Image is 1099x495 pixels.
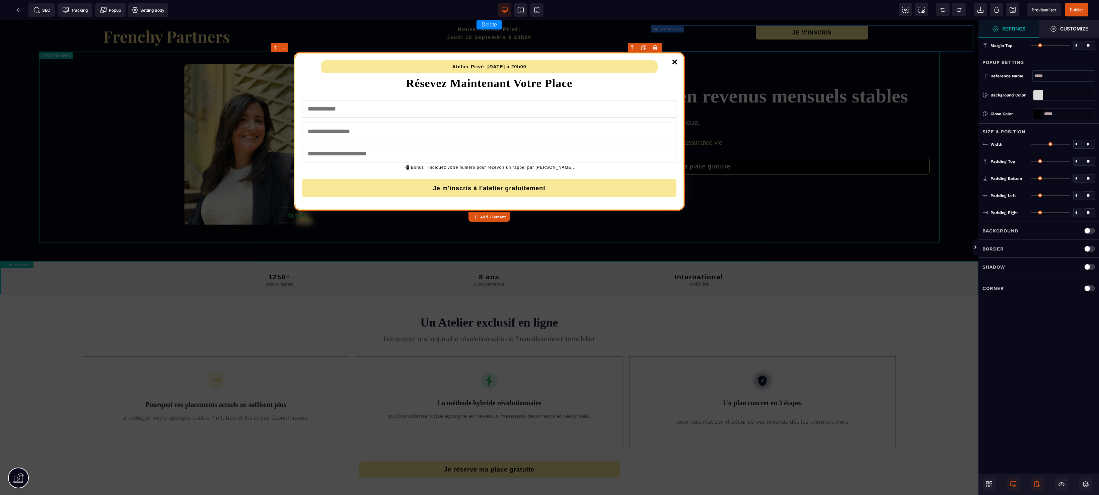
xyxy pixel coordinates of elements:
[978,20,1039,38] span: Settings
[978,54,1099,66] div: Popup Setting
[982,478,996,491] span: Open Blocks
[62,7,88,13] span: Tracking
[100,7,121,13] span: Popup
[991,210,1018,215] span: Padding Right
[991,73,1032,79] div: Reference name
[132,7,164,13] span: Setting Body
[1027,3,1061,16] span: Preview
[1055,478,1068,491] span: Hide/Show Block
[991,92,1030,98] div: Background Color
[480,215,506,219] strong: Add Element
[982,284,1004,292] p: Corner
[1002,26,1025,31] strong: Settings
[991,193,1016,198] span: Padding Left
[1070,7,1083,12] span: Publier
[982,245,1004,253] p: Border
[982,227,1018,235] p: Background
[33,7,50,13] span: SEO
[978,123,1099,136] div: Size & Position
[982,263,1005,271] p: Shadow
[1039,20,1099,38] span: Open Style Manager
[991,43,1013,48] span: Margin Top
[302,144,677,151] div: 📲 Bonus : Indiquez votre numéro pour recevoir un rappel par [PERSON_NAME].
[991,159,1015,164] span: Padding Top
[321,40,658,53] text: Atelier Privé: [DATE] à 20h00
[1079,478,1092,491] span: Open Layers
[1031,478,1044,491] span: Mobile Only
[991,176,1022,181] span: Padding Bottom
[668,35,681,50] a: Close
[1032,7,1056,12] span: Previsualiser
[302,53,677,73] h1: Résevez Maintenant Votre Place
[1060,26,1088,31] strong: Customize
[302,159,677,177] button: Je m'inscris à l'atelier gratuitement
[915,3,928,16] span: Screenshot
[991,142,1002,147] span: Width
[899,3,912,16] span: View components
[1007,478,1020,491] span: Desktop Only
[991,111,1030,117] div: Close Color
[468,212,510,222] button: Add Element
